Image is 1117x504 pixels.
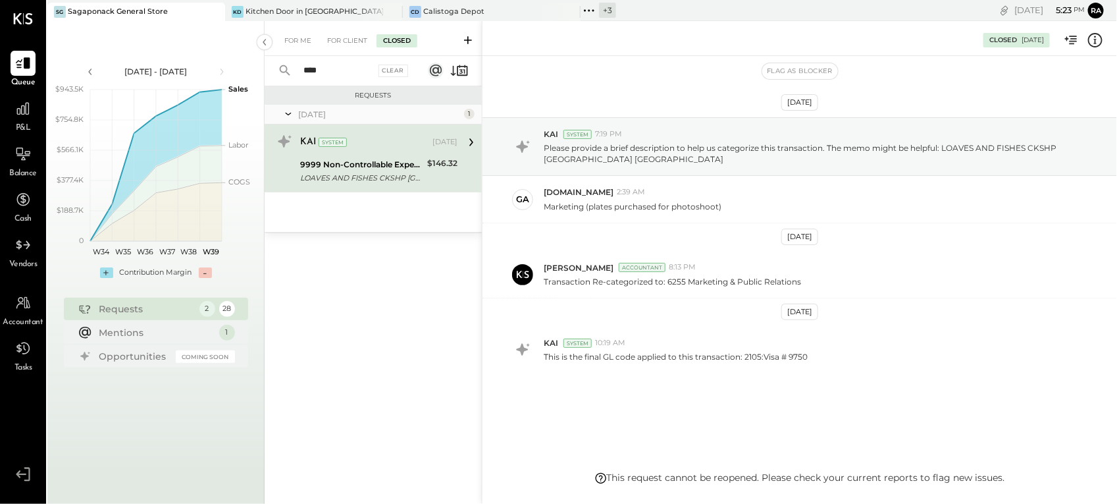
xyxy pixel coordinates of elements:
[14,362,32,374] span: Tasks
[998,3,1011,17] div: copy link
[989,36,1017,45] div: Closed
[1,142,45,180] a: Balance
[180,247,197,256] text: W38
[93,247,110,256] text: W34
[544,128,558,140] span: KAI
[378,65,409,77] div: Clear
[228,140,248,150] text: Labor
[300,171,423,184] div: LOAVES AND FISHES CKSHP [GEOGRAPHIC_DATA] [GEOGRAPHIC_DATA]
[427,157,457,170] div: $146.32
[1014,4,1085,16] div: [DATE]
[1074,5,1085,14] span: pm
[278,34,318,47] div: For Me
[1,96,45,134] a: P&L
[1,291,45,329] a: Accountant
[3,317,43,329] span: Accountant
[544,351,808,362] p: This is the final GL code applied to this transaction: 2105:Visa # 9750
[319,138,347,147] div: System
[176,350,235,363] div: Coming Soon
[219,301,235,317] div: 28
[199,301,215,317] div: 2
[228,177,250,186] text: COGS
[595,338,625,349] span: 10:19 AM
[202,247,219,256] text: W39
[57,175,84,184] text: $377.4K
[544,186,613,198] span: [DOMAIN_NAME]
[544,337,558,349] span: KAI
[159,247,174,256] text: W37
[99,350,169,363] div: Opportunities
[619,263,665,272] div: Accountant
[9,259,38,271] span: Vendors
[199,267,212,278] div: -
[55,84,84,94] text: $943.5K
[9,168,37,180] span: Balance
[516,193,529,206] div: ga
[544,201,721,212] p: Marketing (plates purchased for photoshoot)
[16,123,31,134] span: P&L
[68,7,168,17] div: Sagaponack General Store
[1,51,45,89] a: Queue
[544,142,1078,165] p: Please provide a brief description to help us categorize this transaction. The memo might be help...
[100,267,113,278] div: +
[599,3,616,18] div: + 3
[57,206,84,215] text: $188.7K
[55,115,84,124] text: $754.8K
[762,63,838,79] button: Flag as Blocker
[14,213,32,225] span: Cash
[136,247,153,256] text: W36
[595,129,622,140] span: 7:19 PM
[300,158,423,171] div: 9999 Non-Controllable Expenses:Other Income and Expenses:To Be Classified P&L
[1,233,45,271] a: Vendors
[54,6,66,18] div: SG
[120,267,192,278] div: Contribution Margin
[377,34,417,47] div: Closed
[232,6,244,18] div: KD
[57,145,84,154] text: $566.1K
[781,304,818,320] div: [DATE]
[228,84,248,94] text: Sales
[544,262,613,273] span: [PERSON_NAME]
[271,91,475,100] div: Requests
[298,109,461,120] div: [DATE]
[464,109,475,119] div: 1
[246,7,383,17] div: Kitchen Door in [GEOGRAPHIC_DATA]
[563,130,592,139] div: System
[669,262,696,273] span: 8:13 PM
[781,94,818,111] div: [DATE]
[79,236,84,245] text: 0
[1,336,45,374] a: Tasks
[617,187,645,198] span: 2:39 AM
[115,247,131,256] text: W35
[321,34,374,47] div: For Client
[432,137,457,148] div: [DATE]
[1022,36,1044,45] div: [DATE]
[1088,3,1104,18] button: Ra
[544,276,801,287] p: Transaction Re-categorized to: 6255 Marketing & Public Relations
[100,66,212,77] div: [DATE] - [DATE]
[423,7,484,17] div: Calistoga Depot
[99,326,213,339] div: Mentions
[563,339,592,348] div: System
[11,77,36,89] span: Queue
[1,187,45,225] a: Cash
[781,229,818,245] div: [DATE]
[1045,4,1072,16] span: 5 : 23
[409,6,421,18] div: CD
[99,302,193,316] div: Requests
[300,136,316,149] div: KAI
[219,325,235,341] div: 1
